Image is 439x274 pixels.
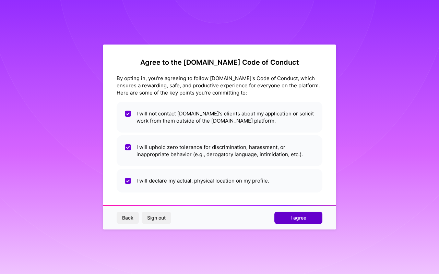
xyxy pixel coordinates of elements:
li: I will not contact [DOMAIN_NAME]'s clients about my application or solicit work from them outside... [117,102,322,133]
li: I will uphold zero tolerance for discrimination, harassment, or inappropriate behavior (e.g., der... [117,135,322,166]
span: Sign out [147,214,166,221]
h2: Agree to the [DOMAIN_NAME] Code of Conduct [117,58,322,66]
span: I agree [290,214,306,221]
div: By opting in, you're agreeing to follow [DOMAIN_NAME]'s Code of Conduct, which ensures a rewardin... [117,75,322,96]
span: Back [122,214,133,221]
button: Sign out [142,212,171,224]
button: Back [117,212,139,224]
button: I agree [274,212,322,224]
li: I will declare my actual, physical location on my profile. [117,169,322,192]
